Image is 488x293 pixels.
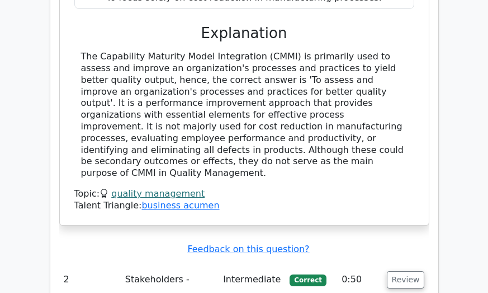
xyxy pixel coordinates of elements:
[141,200,219,211] a: business acumen
[187,244,309,254] a: Feedback on this question?
[387,271,425,289] button: Review
[74,188,414,200] div: Topic:
[81,25,408,42] h3: Explanation
[81,51,408,179] div: The Capability Maturity Model Integration (CMMI) is primarily used to assess and improve an organ...
[290,275,326,286] span: Correct
[111,188,205,199] a: quality management
[74,188,414,212] div: Talent Triangle:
